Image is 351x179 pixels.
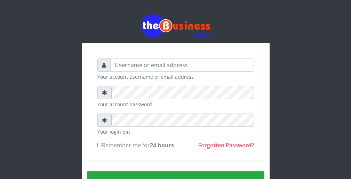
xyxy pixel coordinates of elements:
[150,141,174,149] b: 24 hours
[97,128,254,135] small: Your login pin
[97,101,254,108] small: Your account password
[97,73,254,80] small: Your account username or email address
[110,59,254,72] input: Username or email address
[97,143,102,147] input: Remember me for24 hours
[97,141,174,149] label: Remember me for
[198,141,254,149] a: Forgotten Password?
